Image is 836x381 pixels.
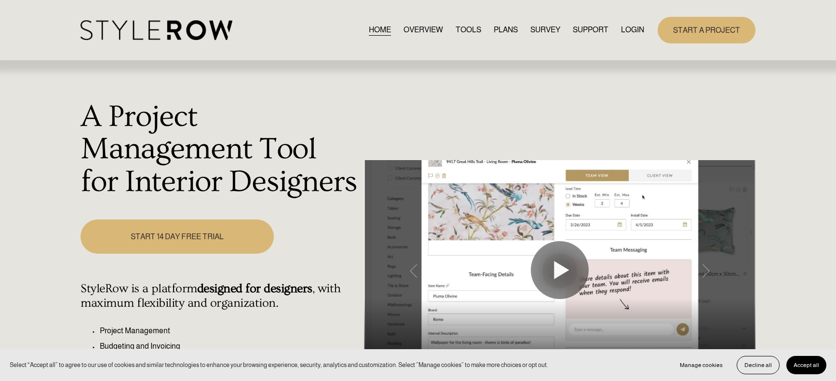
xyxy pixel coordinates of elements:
[81,101,359,199] h1: A Project Management Tool for Interior Designers
[404,24,443,37] a: OVERVIEW
[658,17,755,43] a: START A PROJECT
[456,24,481,37] a: TOOLS
[673,356,730,374] button: Manage cookies
[737,356,780,374] button: Decline all
[81,282,359,311] h4: StyleRow is a platform , with maximum flexibility and organization.
[621,24,644,37] a: LOGIN
[744,362,772,368] span: Decline all
[573,24,608,36] span: SUPPORT
[530,24,560,37] a: SURVEY
[197,282,312,296] strong: designed for designers
[494,24,518,37] a: PLANS
[81,20,232,40] img: StyleRow
[786,356,826,374] button: Accept all
[680,362,723,368] span: Manage cookies
[531,241,589,299] button: Play
[10,360,548,369] p: Select “Accept all” to agree to our use of cookies and similar technologies to enhance your brows...
[81,219,273,254] a: START 14 DAY FREE TRIAL
[369,24,391,37] a: HOME
[100,340,359,352] p: Budgeting and Invoicing
[100,325,359,337] p: Project Management
[794,362,819,368] span: Accept all
[573,24,608,37] a: folder dropdown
